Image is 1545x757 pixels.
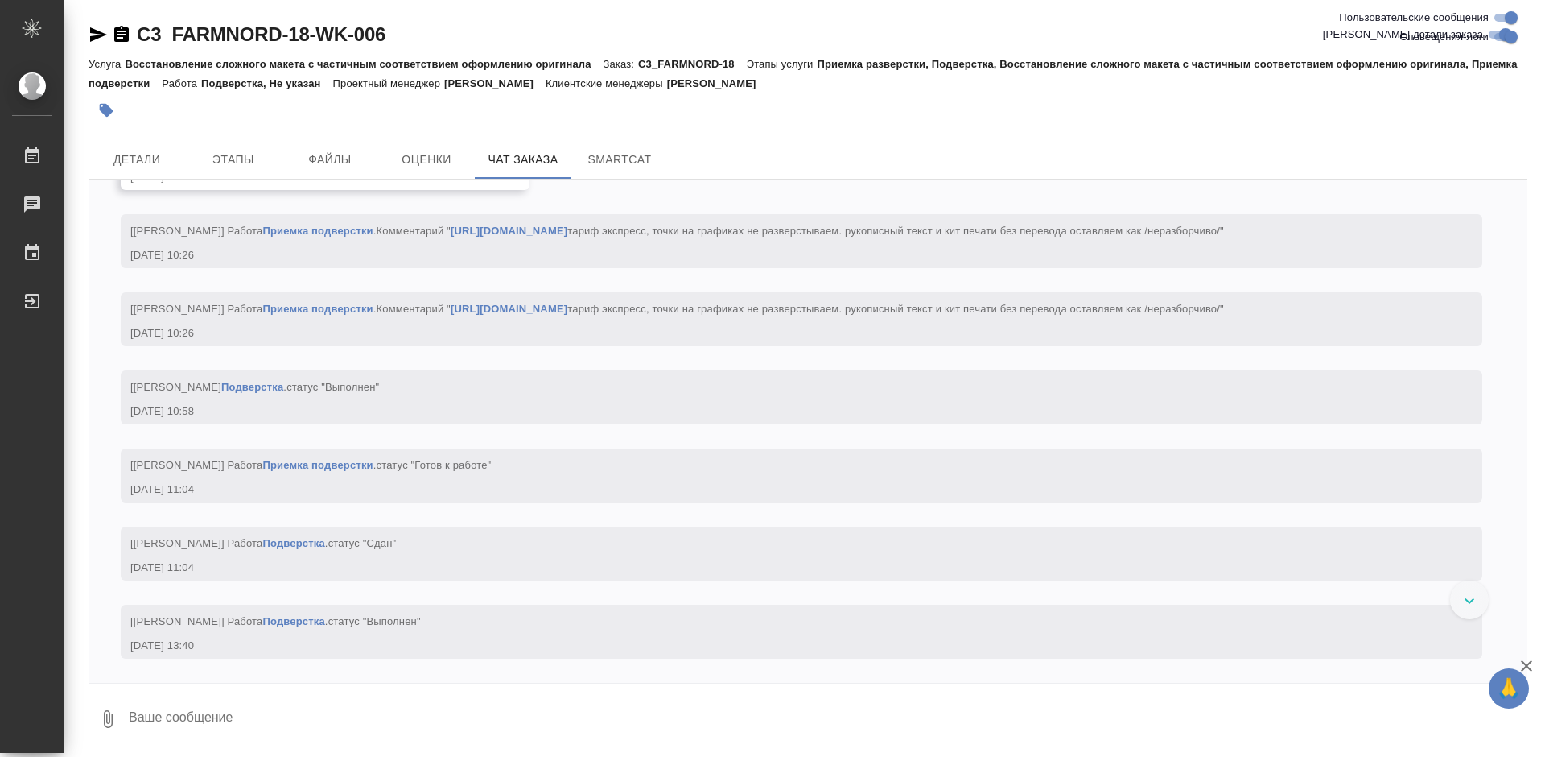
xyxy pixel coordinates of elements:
p: Клиентские менеджеры [546,77,667,89]
p: Работа [162,77,201,89]
span: Пользовательские сообщения [1339,10,1489,26]
p: Этапы услуги [747,58,818,70]
button: 🙏 [1489,668,1529,709]
a: Подверстка [262,615,324,627]
a: Приемка подверстки [262,225,373,237]
span: Оценки [388,150,465,170]
span: SmartCat [581,150,658,170]
span: 🙏 [1495,672,1522,705]
p: C3_FARMNORD-18 [638,58,747,70]
a: [URL][DOMAIN_NAME] [451,303,567,315]
span: [[PERSON_NAME]] Работа . [130,537,396,549]
span: [[PERSON_NAME]] Работа . [130,459,491,471]
p: Восстановление сложного макета с частичным соответствием оформлению оригинала [125,58,603,70]
span: статус "Сдан" [328,537,397,549]
p: [PERSON_NAME] [444,77,546,89]
div: [DATE] 11:04 [130,560,1426,576]
a: Подверстка [262,537,324,549]
span: [[PERSON_NAME]] Работа . [130,615,421,627]
p: Приемка разверстки, Подверстка, Восстановление сложного макета с частичным соответствием оформлен... [89,58,1518,89]
span: Чат заказа [484,150,562,170]
span: Детали [98,150,175,170]
span: Файлы [291,150,369,170]
button: Скопировать ссылку для ЯМессенджера [89,25,108,44]
p: Заказ: [604,58,638,70]
a: Подверстка [221,381,283,393]
p: Услуга [89,58,125,70]
a: Приемка подверстки [262,303,373,315]
p: Подверстка, Не указан [201,77,333,89]
span: [PERSON_NAME] детали заказа [1323,27,1483,43]
span: [[PERSON_NAME]] Работа . [130,225,1224,237]
p: [PERSON_NAME] [667,77,768,89]
button: Скопировать ссылку [112,25,131,44]
a: C3_FARMNORD-18-WK-006 [137,23,385,45]
span: [[PERSON_NAME] . [130,381,379,393]
span: статус "Готов к работе" [377,459,492,471]
a: Приемка подверстки [262,459,373,471]
button: Добавить тэг [89,93,124,128]
span: Комментарий " тариф экспресс, точки на графиках не разверстываем. рукописный текст и кит печати б... [377,225,1224,237]
div: [DATE] 10:58 [130,403,1426,420]
div: [DATE] 10:26 [130,247,1426,263]
div: [DATE] 10:26 [130,325,1426,341]
span: Этапы [195,150,272,170]
a: [URL][DOMAIN_NAME] [451,225,567,237]
span: Оповещения-логи [1399,29,1489,45]
div: [DATE] 13:40 [130,638,1426,654]
span: статус "Выполнен" [328,615,421,627]
div: [DATE] 11:04 [130,482,1426,498]
p: Проектный менеджер [333,77,444,89]
span: статус "Выполнен" [286,381,379,393]
span: Комментарий " тариф экспресс, точки на графиках не разверстываем. рукописный текст и кит печати б... [377,303,1224,315]
span: [[PERSON_NAME]] Работа . [130,303,1224,315]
